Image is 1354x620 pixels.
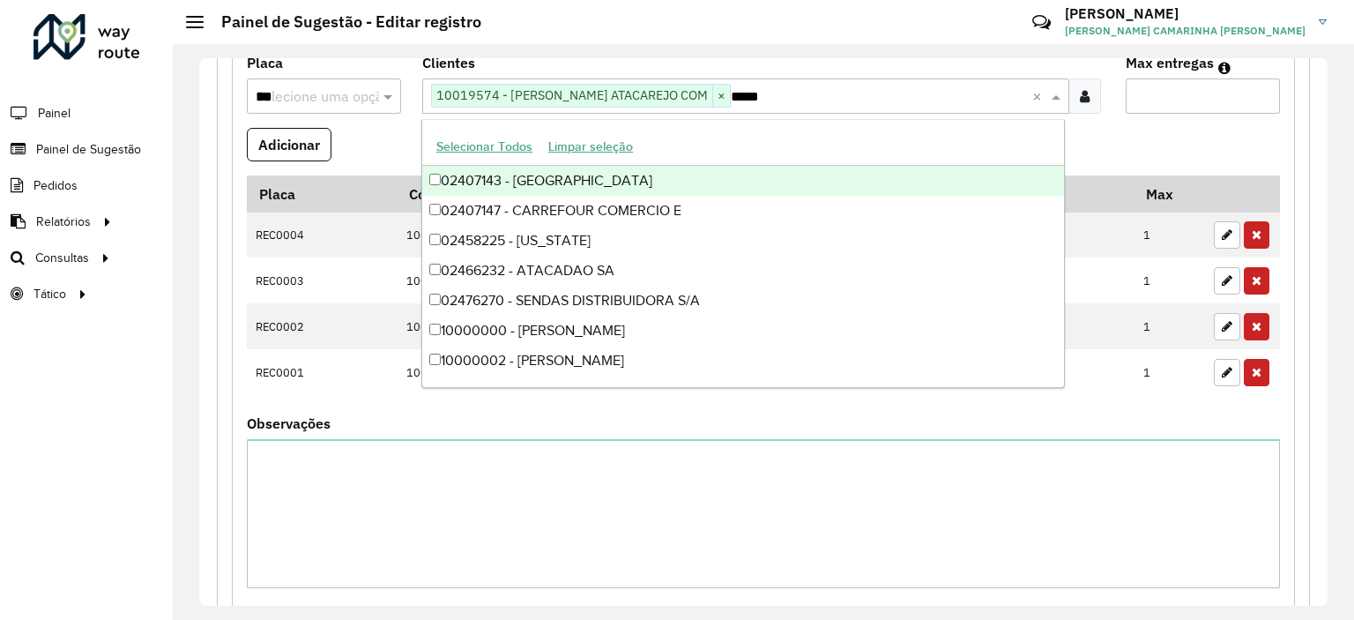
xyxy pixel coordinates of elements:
button: Adicionar [247,128,331,161]
td: REC0003 [247,258,397,303]
span: Clear all [1032,86,1047,107]
div: 02407143 - [GEOGRAPHIC_DATA] [422,166,1064,196]
div: 02466232 - ATACADAO SA [422,256,1064,286]
div: Mapas Sugeridos: Placa-Cliente [232,49,1295,612]
td: 10028020 [397,349,791,395]
div: 10000002 - [PERSON_NAME] [422,346,1064,376]
label: Clientes [422,52,475,73]
div: 02458225 - [US_STATE] [422,226,1064,256]
span: Pedidos [33,176,78,195]
td: 10017561 [397,258,791,303]
a: Contato Rápido [1023,4,1060,41]
td: 1 [1135,349,1205,395]
label: Placa [247,52,283,73]
em: Máximo de clientes que serão colocados na mesma rota com os clientes informados [1218,61,1231,75]
td: REC0001 [247,349,397,395]
span: Relatórios [36,213,91,231]
td: 10021664 [397,213,791,258]
ng-dropdown-panel: Options list [421,119,1065,388]
td: REC0004 [247,213,397,258]
span: 10019574 - [PERSON_NAME] ATACAREJO COM [432,85,712,106]
h2: Painel de Sugestão - Editar registro [204,12,481,32]
th: Código Cliente [397,176,791,213]
span: Painel [38,104,71,123]
td: REC0002 [247,303,397,349]
td: 1 [1135,258,1205,303]
th: Placa [247,176,397,213]
td: 1 [1135,303,1205,349]
td: 10030085 [397,303,791,349]
span: Consultas [35,249,89,267]
span: [PERSON_NAME] CAMARINHA [PERSON_NAME] [1065,23,1306,39]
label: Max entregas [1126,52,1214,73]
button: Limpar seleção [540,133,641,161]
label: Observações [247,413,331,434]
button: Selecionar Todos [428,133,540,161]
span: Painel de Sugestão [36,140,141,159]
span: × [712,86,730,107]
span: Tático [33,285,66,303]
h3: [PERSON_NAME] [1065,5,1306,22]
div: 02476270 - SENDAS DISTRIBUIDORA S/A [422,286,1064,316]
div: 10000000 - [PERSON_NAME] [422,316,1064,346]
div: 02407147 - CARREFOUR COMERCIO E [422,196,1064,226]
th: Max [1135,176,1205,213]
td: 1 [1135,213,1205,258]
div: 10000005 - BAR [PERSON_NAME] 90 [422,376,1064,406]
